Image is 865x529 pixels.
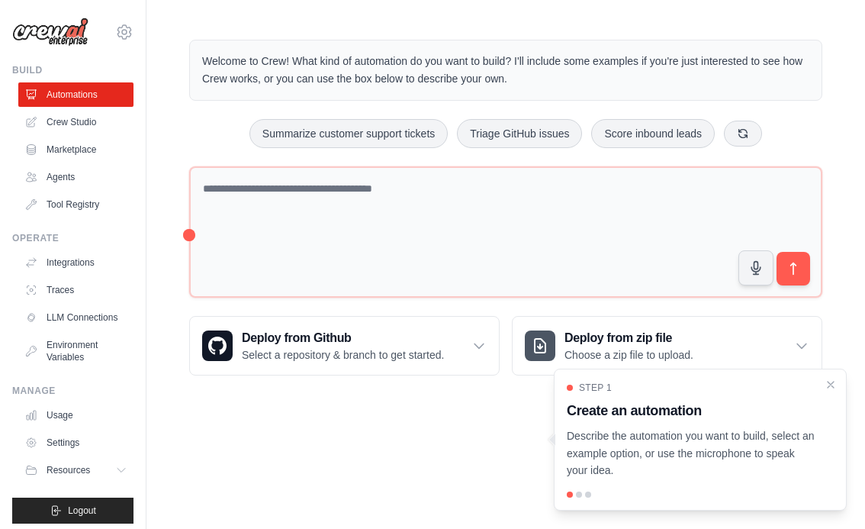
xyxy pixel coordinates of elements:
[18,192,133,217] a: Tool Registry
[12,64,133,76] div: Build
[567,400,815,421] h3: Create an automation
[825,379,837,391] button: Close walkthrough
[12,18,88,47] img: Logo
[18,82,133,107] a: Automations
[18,305,133,330] a: LLM Connections
[18,137,133,162] a: Marketplace
[591,119,715,148] button: Score inbound leads
[564,347,693,363] p: Choose a zip file to upload.
[242,329,444,347] h3: Deploy from Github
[567,427,815,479] p: Describe the automation you want to build, select an example option, or use the microphone to spe...
[202,53,809,88] p: Welcome to Crew! What kind of automation do you want to build? I'll include some examples if you'...
[18,110,133,134] a: Crew Studio
[579,382,612,394] span: Step 1
[242,347,444,363] p: Select a repository & branch to get started.
[12,385,133,397] div: Manage
[249,119,448,148] button: Summarize customer support tickets
[18,403,133,427] a: Usage
[457,119,582,148] button: Triage GitHub issues
[12,498,133,524] button: Logout
[18,333,133,369] a: Environment Variables
[47,464,90,476] span: Resources
[18,165,133,189] a: Agents
[12,232,133,244] div: Operate
[18,278,133,302] a: Traces
[18,431,133,455] a: Settings
[18,250,133,275] a: Integrations
[18,458,133,482] button: Resources
[68,505,96,517] span: Logout
[564,329,693,347] h3: Deploy from zip file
